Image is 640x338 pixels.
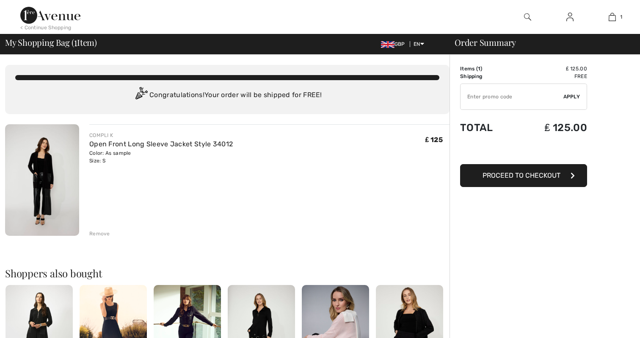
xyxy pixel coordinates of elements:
td: Items ( ) [460,65,515,73]
div: Color: As sample Size: S [89,149,233,165]
span: 1 [620,13,622,21]
div: < Continue Shopping [20,24,72,31]
span: Apply [563,93,580,101]
span: GBP [381,41,408,47]
div: COMPLI K [89,131,233,139]
span: EN [414,41,424,47]
img: Congratulation2.svg [132,87,149,104]
span: My Shopping Bag ( Item) [5,38,97,47]
div: Congratulations! Your order will be shipped for FREE! [15,87,439,104]
img: 1ère Avenue [20,7,80,24]
span: 1 [478,66,480,72]
td: ₤ 125.00 [515,65,587,73]
td: Free [515,73,587,80]
td: Total [460,113,515,142]
a: Sign In [560,12,580,22]
span: Proceed to Checkout [483,171,560,179]
h2: Shoppers also bought [5,268,450,278]
a: 1 [591,12,633,22]
iframe: PayPal [460,142,587,161]
button: Proceed to Checkout [460,164,587,187]
td: Shipping [460,73,515,80]
span: ₤ 125 [425,136,443,144]
img: UK Pound [381,41,394,48]
span: 1 [74,36,77,47]
input: Promo code [461,84,563,109]
img: search the website [524,12,531,22]
a: Open Front Long Sleeve Jacket Style 34012 [89,140,233,148]
img: My Info [566,12,574,22]
td: ₤ 125.00 [515,113,587,142]
img: Open Front Long Sleeve Jacket Style 34012 [5,124,79,236]
img: My Bag [609,12,616,22]
div: Order Summary [444,38,635,47]
div: Remove [89,230,110,237]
